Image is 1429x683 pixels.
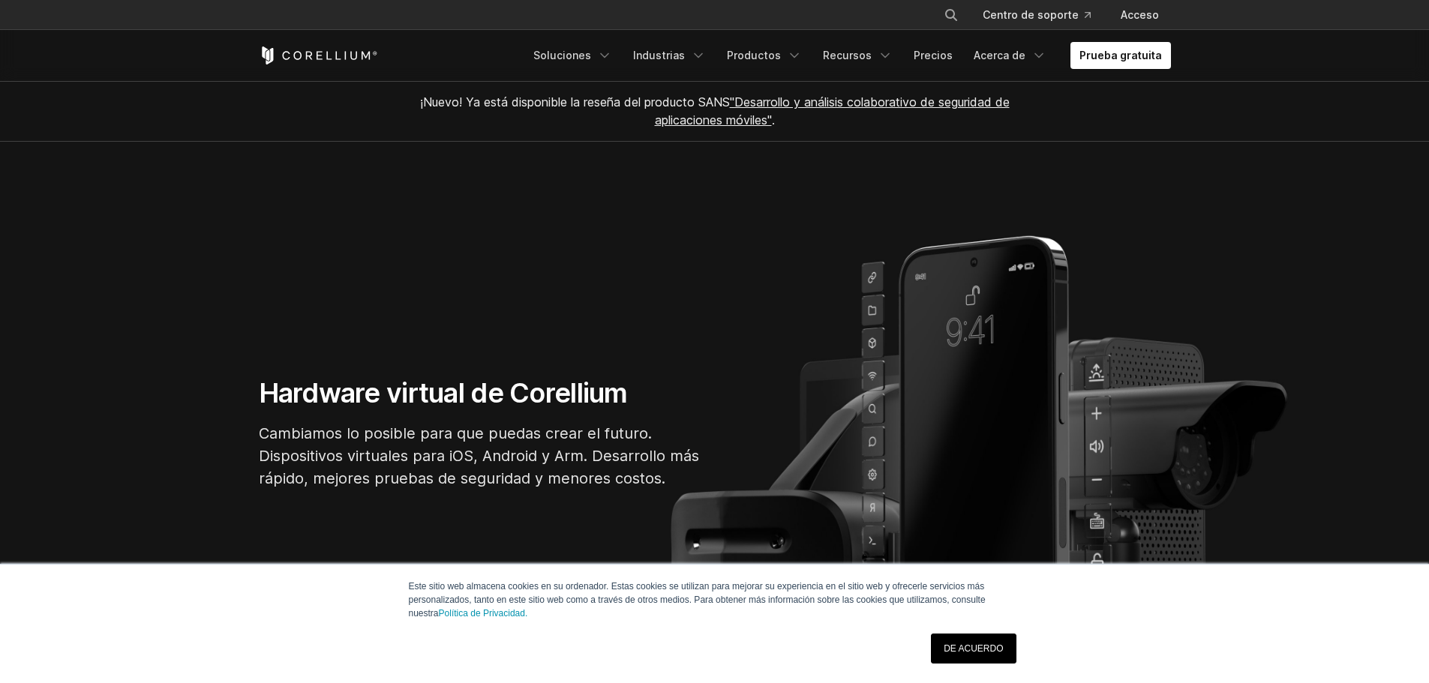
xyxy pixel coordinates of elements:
[439,608,528,619] a: Política de Privacidad.
[259,46,378,64] a: Inicio de Corellium
[1121,8,1159,21] font: Acceso
[259,424,699,487] font: Cambiamos lo posible para que puedas crear el futuro. Dispositivos virtuales para iOS, Android y ...
[944,643,1003,654] font: DE ACUERDO
[259,376,628,409] font: Hardware virtual de Corellium
[420,94,730,109] font: ¡Nuevo! Ya está disponible la reseña del producto SANS
[823,49,872,61] font: Recursos
[655,94,1010,127] a: "Desarrollo y análisis colaborativo de seguridad de aplicaciones móviles"
[938,1,965,28] button: Buscar
[914,49,953,61] font: Precios
[524,42,1171,69] div: Menú de navegación
[633,49,685,61] font: Industrias
[727,49,781,61] font: Productos
[974,49,1025,61] font: Acerca de
[533,49,591,61] font: Soluciones
[983,8,1079,21] font: Centro de soporte
[1079,49,1162,61] font: Prueba gratuita
[926,1,1171,28] div: Menú de navegación
[931,634,1016,664] a: DE ACUERDO
[409,581,986,619] font: Este sitio web almacena cookies en su ordenador. Estas cookies se utilizan para mejorar su experi...
[772,112,775,127] font: .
